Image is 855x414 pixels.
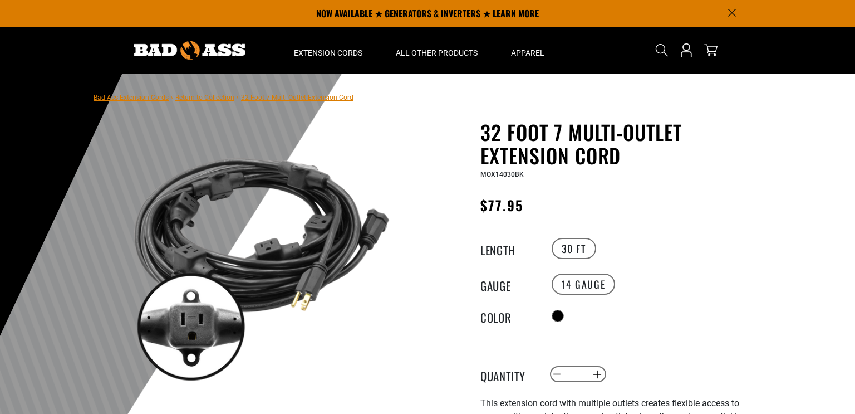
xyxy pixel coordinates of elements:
img: black [126,123,395,391]
span: Extension Cords [294,48,362,58]
label: Quantity [480,367,536,382]
span: Apparel [511,48,544,58]
legend: Length [480,241,536,256]
label: 30 FT [552,238,596,259]
legend: Color [480,309,536,323]
summary: Search [653,41,671,59]
summary: Extension Cords [277,27,379,74]
span: 32 Foot 7 Multi-Outlet Extension Cord [241,94,353,101]
legend: Gauge [480,277,536,291]
h1: 32 Foot 7 Multi-Outlet Extension Cord [480,120,753,167]
span: $77.95 [480,195,523,215]
nav: breadcrumbs [94,90,353,104]
a: Bad Ass Extension Cords [94,94,169,101]
summary: All Other Products [379,27,494,74]
span: MOX14030BK [480,171,524,178]
span: › [237,94,239,101]
a: Return to Collection [175,94,234,101]
label: 14 Gauge [552,274,616,295]
img: Bad Ass Extension Cords [134,41,245,60]
span: All Other Products [396,48,478,58]
summary: Apparel [494,27,561,74]
span: › [171,94,173,101]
